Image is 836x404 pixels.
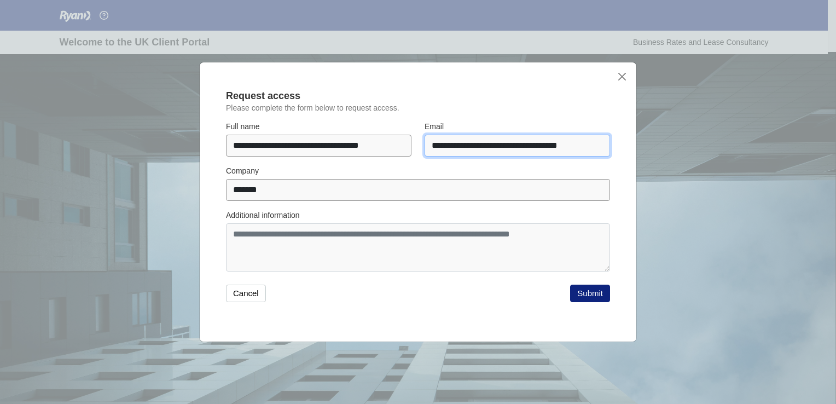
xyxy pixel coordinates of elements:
[226,89,610,103] div: Request access
[570,285,610,302] button: Submit
[226,210,300,221] label: Additional information
[226,165,259,177] label: Company
[226,103,610,113] p: Please complete the form below to request access.
[226,285,266,302] button: Cancel
[226,121,259,132] label: Full name
[425,121,444,132] label: Email
[616,71,628,83] button: close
